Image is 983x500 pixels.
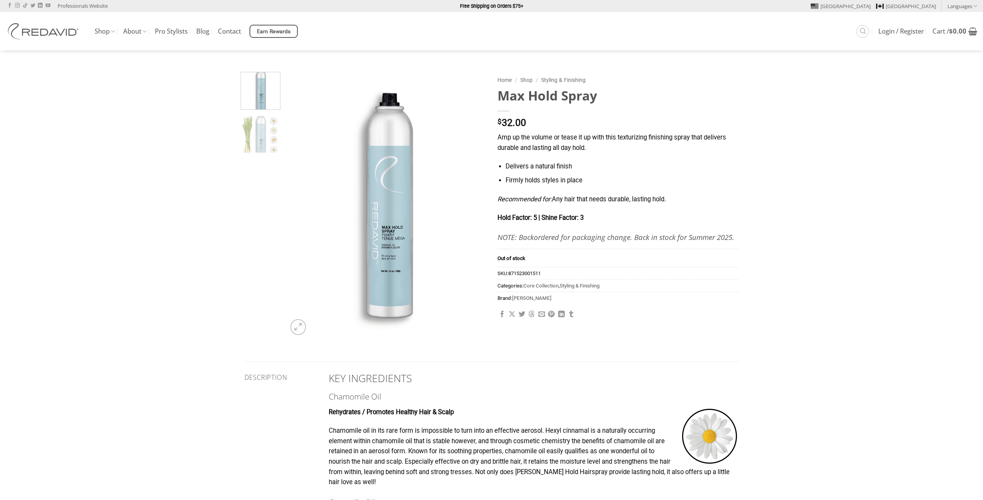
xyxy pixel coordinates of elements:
a: Styling & Finishing [541,77,586,83]
a: Blog [196,24,209,38]
a: Pin on Pinterest [548,311,555,318]
h1: Max Hold Spray [497,87,739,104]
nav: Breadcrumb [497,76,739,85]
a: [GEOGRAPHIC_DATA] [811,0,871,12]
p: Any hair that needs durable, lasting hold. [497,194,739,205]
p: Chamomile oil in its rare form is impossible to turn into an effective aerosol. Hexyl cinnamal is... [329,426,739,488]
a: Shop [95,24,115,39]
span: $ [497,118,502,126]
a: Search [856,25,869,38]
a: Follow on Instagram [15,3,20,9]
a: Home [497,77,512,83]
img: REDAVID Max Hold Hairspray [241,70,280,109]
a: Follow on TikTok [23,3,27,9]
li: Firmly holds styles in place [506,175,739,186]
span: Categories: , [497,279,739,292]
a: Languages [947,0,977,12]
a: About [123,24,146,39]
a: Share on Twitter [519,311,525,318]
img: REDAVID Max Hold Hairspray [241,116,280,155]
span: 871523001511 [508,270,541,276]
a: View cart [932,23,977,40]
img: REDAVID Salon Products | United States [6,23,83,39]
a: Follow on YouTube [46,3,50,9]
li: Delivers a natural finish [506,162,739,172]
strong: Hold Factor: 5 | Shine Factor: 3 [497,214,584,221]
a: Share on Threads [528,311,535,318]
strong: Free Shipping on Orders $75+ [460,3,523,9]
a: Earn Rewards [250,25,298,38]
a: Follow on LinkedIn [38,3,42,9]
a: Pro Stylists [155,24,188,38]
a: Contact [218,24,241,38]
span: / [536,77,538,83]
a: Core Collection [523,283,559,289]
a: Email to a Friend [538,311,545,318]
strong: Rehydrates / Promotes Healthy Hair & Scalp [329,408,454,416]
bdi: 32.00 [497,117,526,128]
span: Cart / [932,28,966,34]
a: Share on X [509,311,515,318]
p: Amp up the volume or tease it up with this texturizing finishing spray that delivers durable and ... [497,133,739,153]
p: Out of stock [497,255,739,262]
span: Earn Rewards [257,27,291,36]
em: Recommended for: [497,196,552,203]
a: Shop [520,77,533,83]
h5: Description [244,374,317,381]
strong: NOTE: Backordered for packaging change. Back in stock for Summer 2025. [497,232,734,242]
span: Login / Register [878,28,924,34]
a: Follow on Twitter [31,3,35,9]
img: REDAVID Max Hold Hairspray [286,72,486,339]
span: $ [949,27,953,36]
a: [GEOGRAPHIC_DATA] [876,0,936,12]
a: Follow on Facebook [7,3,12,9]
a: Login / Register [878,24,924,38]
a: Zoom [290,319,306,335]
a: Share on LinkedIn [558,311,565,318]
a: Share on Facebook [499,311,506,318]
a: Styling & Finishing [560,283,599,289]
a: [PERSON_NAME] [512,295,552,301]
span: / [515,77,517,83]
bdi: 0.00 [949,27,966,36]
h2: KEY INGREDIENTS [329,372,739,385]
a: Share on Tumblr [568,311,574,318]
span: SKU: [497,267,739,279]
span: Brand: [497,292,739,304]
h3: Chamomile Oil [329,390,739,403]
